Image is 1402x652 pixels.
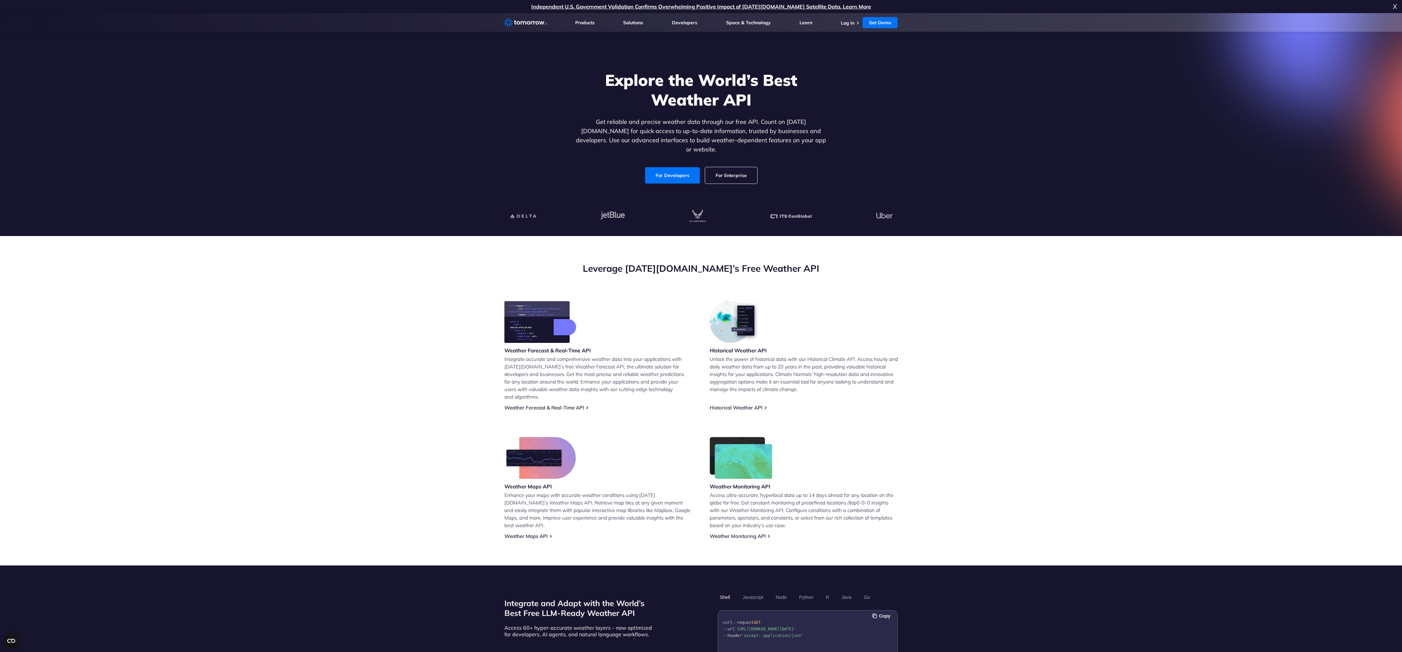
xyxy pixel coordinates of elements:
button: Java [839,592,854,603]
span: '[URL][DOMAIN_NAME][DATE]' [735,627,796,631]
button: Javascript [740,592,765,603]
h3: Weather Forecast & Real-Time API [504,347,591,354]
a: Developers [672,20,697,26]
span: curl [723,620,732,625]
a: Get Demo [863,17,898,28]
p: Access ultra-accurate, hyperlocal data up to 14 days ahead for any location on the globe for free... [710,491,898,529]
a: Products [575,20,595,26]
h3: Weather Maps API [504,483,576,490]
a: Space & Technology [726,20,771,26]
a: Historical Weather API [710,405,762,411]
span: GET [753,620,761,625]
a: For Enterprise [705,167,757,184]
a: For Developers [645,167,700,184]
h2: Integrate and Adapt with the World’s Best Free LLM-Ready Weather API [504,598,655,618]
span: 'accept: application/json' [742,633,803,638]
h1: Explore the World’s Best Weather API [575,70,828,109]
a: Solutions [623,20,643,26]
button: Shell [718,592,732,603]
button: Python [797,592,816,603]
a: Learn [800,20,812,26]
a: Independent U.S. Government Validation Confirms Overwhelming Positive Impact of [DATE][DOMAIN_NAM... [531,3,871,10]
span: header [727,633,742,638]
button: Go [861,592,872,603]
h3: Weather Monitoring API [710,483,773,490]
a: Weather Monitoring API [710,533,766,539]
h2: Leverage [DATE][DOMAIN_NAME]’s Free Weather API [504,262,898,275]
button: R [823,592,831,603]
span: -- [723,633,727,638]
span: -- [732,620,737,625]
a: Weather Maps API [504,533,548,539]
button: Open CMP widget [3,633,19,649]
a: Weather Forecast & Real-Time API [504,405,584,411]
p: Enhance your maps with accurate weather conditions using [DATE][DOMAIN_NAME]’s Weather Maps API. ... [504,491,693,529]
p: Integrate accurate and comprehensive weather data into your applications with [DATE][DOMAIN_NAME]... [504,355,693,401]
h3: Historical Weather API [710,347,767,354]
span: url [727,627,735,631]
a: Log In [841,20,854,26]
a: Home link [504,18,547,28]
p: Access 60+ hyper-accurate weather layers – now optimized for developers, AI agents, and natural l... [504,624,655,638]
span: request [737,620,754,625]
span: -- [723,627,727,631]
p: Unlock the power of historical data with our Historical Climate API. Access hourly and daily weat... [710,355,898,393]
p: Get reliable and precise weather data through our free API. Count on [DATE][DOMAIN_NAME] for quic... [575,117,828,154]
button: Node [773,592,789,603]
button: Copy [872,612,892,620]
